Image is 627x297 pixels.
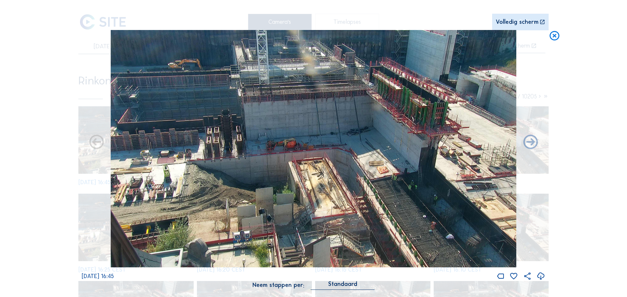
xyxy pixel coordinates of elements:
[252,282,304,288] div: Neem stappen per:
[496,19,539,25] div: Volledig scherm
[88,134,105,151] i: Forward
[111,30,517,268] img: Image
[328,281,357,287] div: Standaard
[311,281,375,290] div: Standaard
[522,134,539,151] i: Back
[82,273,114,280] span: [DATE] 16:45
